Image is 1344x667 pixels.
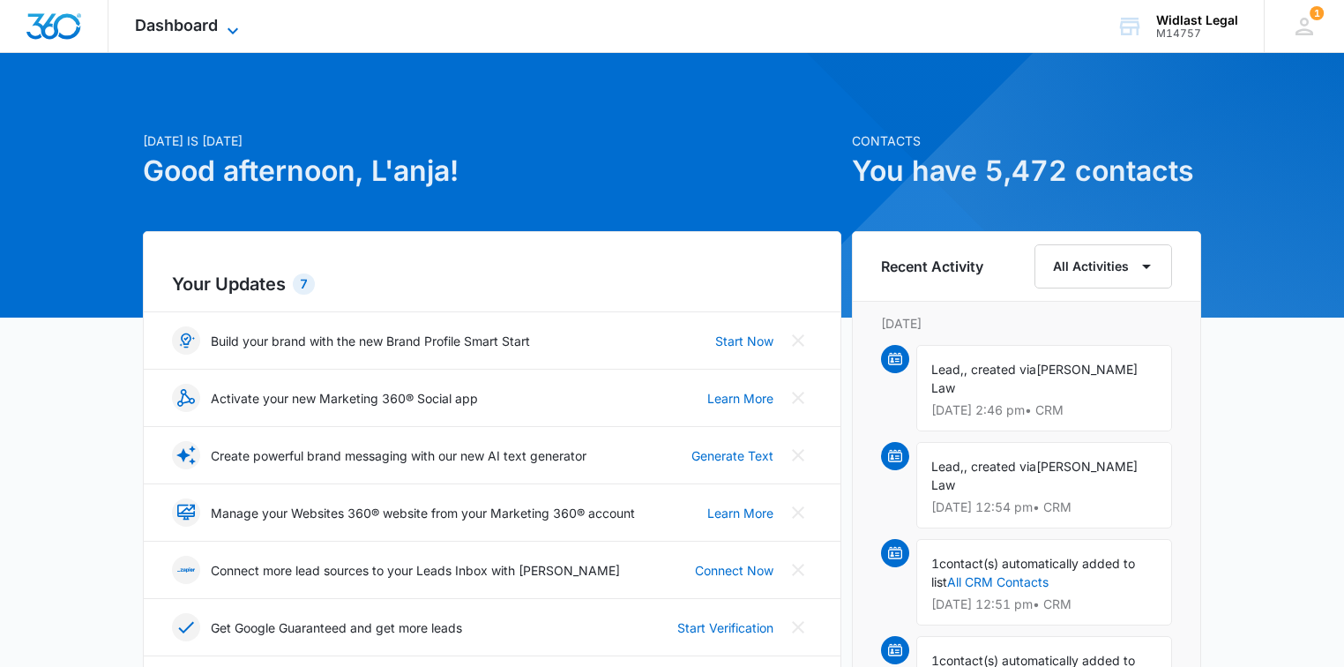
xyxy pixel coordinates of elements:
button: Close [784,441,812,469]
p: [DATE] 2:46 pm • CRM [931,404,1157,416]
span: Lead, [931,362,964,377]
div: account id [1156,27,1238,40]
button: Close [784,384,812,412]
span: contact(s) automatically added to list [931,556,1135,589]
a: Start Verification [677,618,773,637]
p: Contacts [852,131,1201,150]
span: , created via [964,362,1036,377]
button: Close [784,613,812,641]
a: All CRM Contacts [947,574,1049,589]
p: [DATE] [881,314,1172,333]
h1: You have 5,472 contacts [852,150,1201,192]
p: Manage your Websites 360® website from your Marketing 360® account [211,504,635,522]
button: All Activities [1034,244,1172,289]
a: Learn More [707,389,773,408]
p: [DATE] is [DATE] [143,131,841,150]
p: [DATE] 12:54 pm • CRM [931,501,1157,513]
div: account name [1156,13,1238,27]
p: Activate your new Marketing 360® Social app [211,389,478,408]
button: Close [784,498,812,527]
a: Learn More [707,504,773,522]
button: Close [784,556,812,584]
h1: Good afternoon, L'anja! [143,150,841,192]
a: Generate Text [691,446,773,465]
h6: Recent Activity [881,256,983,277]
h2: Your Updates [172,271,812,297]
div: 7 [293,274,315,295]
div: notifications count [1310,6,1324,20]
p: [DATE] 12:51 pm • CRM [931,598,1157,611]
span: , created via [964,459,1036,474]
button: Close [784,326,812,355]
span: Lead, [931,459,964,474]
a: Connect Now [695,561,773,580]
a: Start Now [715,332,773,350]
span: Dashboard [135,16,218,34]
p: Create powerful brand messaging with our new AI text generator [211,446,586,465]
p: Build your brand with the new Brand Profile Smart Start [211,332,530,350]
p: Connect more lead sources to your Leads Inbox with [PERSON_NAME] [211,561,620,580]
span: 1 [1310,6,1324,20]
p: Get Google Guaranteed and get more leads [211,618,462,637]
span: 1 [931,556,939,571]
